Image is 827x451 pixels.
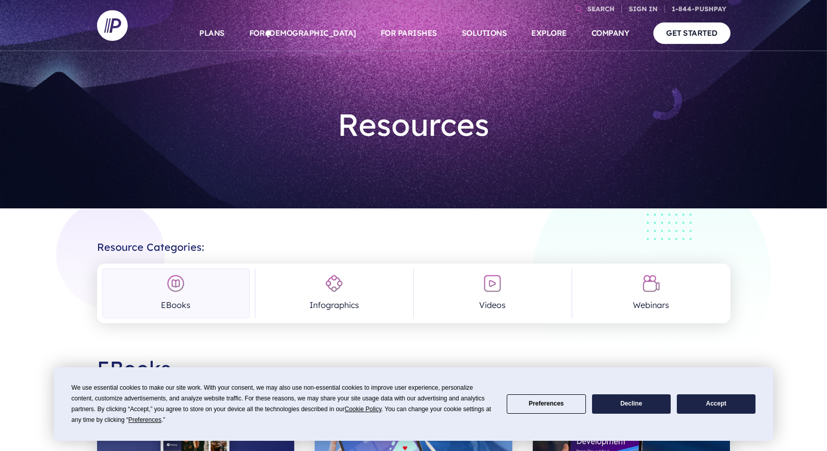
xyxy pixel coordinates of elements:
button: Decline [592,394,671,414]
h2: EBooks [97,348,730,389]
a: EBooks [102,269,250,318]
button: Accept [677,394,755,414]
h2: Resource Categories: [97,233,730,253]
div: Cookie Consent Prompt [54,367,773,441]
a: PLANS [199,15,225,51]
button: Preferences [507,394,585,414]
a: SOLUTIONS [462,15,507,51]
img: EBooks Icon [167,274,185,293]
a: GET STARTED [653,22,730,43]
a: COMPANY [592,15,629,51]
a: Webinars [577,269,725,318]
div: We use essential cookies to make our site work. With your consent, we may also use non-essential ... [72,383,494,425]
span: Cookie Policy [345,406,382,413]
img: Webinars Icon [642,274,660,293]
span: Preferences [128,416,161,423]
h1: Resources [264,98,564,151]
img: Videos Icon [483,274,502,293]
a: FOR PARISHES [381,15,437,51]
a: Videos [419,269,566,318]
img: Infographics Icon [325,274,343,293]
a: EXPLORE [531,15,567,51]
a: FOR [DEMOGRAPHIC_DATA] [249,15,356,51]
a: Infographics [261,269,408,318]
